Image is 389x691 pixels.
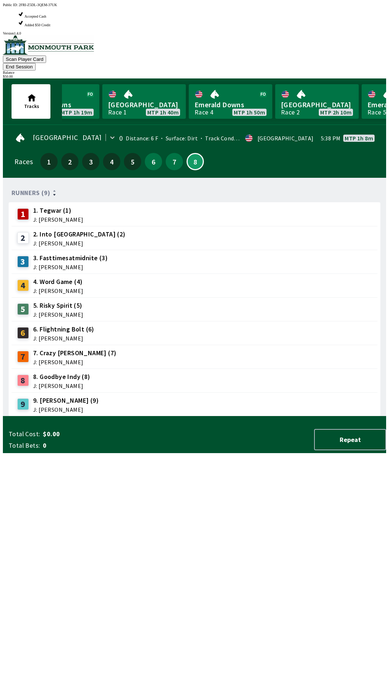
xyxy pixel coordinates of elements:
span: 8. Goodbye Indy (8) [33,372,90,381]
div: 6 [17,327,29,339]
span: Accepted Cash [24,14,46,18]
span: Total Bets: [9,441,40,450]
span: J: [PERSON_NAME] [33,383,90,389]
span: J: [PERSON_NAME] [33,312,83,317]
button: Scan Player Card [3,55,46,63]
span: 2FRI-Z5DL-3QEM-37UK [19,3,57,7]
div: Runners (9) [12,189,377,197]
span: 7 [167,159,181,164]
span: 3 [84,159,98,164]
button: 5 [124,153,141,170]
span: 5 [126,159,139,164]
button: 7 [166,153,183,170]
div: Balance [3,71,386,74]
span: MTP 1h 8m [345,135,373,141]
span: J: [PERSON_NAME] [33,335,94,341]
span: J: [PERSON_NAME] [33,288,83,294]
span: 2. Into [GEOGRAPHIC_DATA] (2) [33,230,126,239]
div: 1 [17,208,29,220]
span: J: [PERSON_NAME] [33,264,108,270]
button: End Session [3,63,36,71]
img: venue logo [3,35,94,55]
a: [GEOGRAPHIC_DATA]Race 1MTP 1h 40m [102,84,186,119]
div: Races [14,159,33,164]
span: Repeat [321,435,380,444]
span: 6 [147,159,160,164]
div: 2 [17,232,29,244]
button: 2 [61,153,79,170]
span: 1. Tegwar (1) [33,206,83,215]
span: 9. [PERSON_NAME] (9) [33,396,99,405]
span: 4 [105,159,119,164]
span: Distance: 6 F [126,135,158,142]
button: Repeat [314,429,386,450]
span: MTP 2h 10m [320,109,352,115]
div: 9 [17,398,29,410]
span: 5. Risky Spirit (5) [33,301,83,310]
button: 6 [145,153,162,170]
span: [GEOGRAPHIC_DATA] [281,100,353,109]
div: 0 [119,135,123,141]
span: 5:38 PM [321,135,341,141]
div: Public ID: [3,3,386,7]
span: Added $50 Credit [24,23,50,27]
span: 8 [189,160,201,163]
button: 4 [103,153,120,170]
span: 7. Crazy [PERSON_NAME] (7) [33,348,116,358]
a: Emerald DownsRace 4MTP 1h 50m [189,84,272,119]
span: MTP 1h 19m [61,109,92,115]
span: J: [PERSON_NAME] [33,359,116,365]
div: Race 4 [194,109,213,115]
button: 3 [82,153,99,170]
div: [GEOGRAPHIC_DATA] [258,135,314,141]
span: Track Condition: Fast [198,135,260,142]
div: 8 [17,375,29,386]
div: 5 [17,303,29,315]
div: Race 1 [108,109,127,115]
span: J: [PERSON_NAME] [33,217,83,222]
div: 7 [17,351,29,362]
span: 2 [63,159,77,164]
span: Emerald Downs [194,100,267,109]
span: J: [PERSON_NAME] [33,407,99,412]
span: 1 [42,159,56,164]
span: [GEOGRAPHIC_DATA] [33,135,102,140]
button: Tracks [12,84,50,119]
button: 1 [40,153,58,170]
span: Total Cost: [9,430,40,438]
span: [GEOGRAPHIC_DATA] [108,100,180,109]
div: Race 5 [367,109,386,115]
span: MTP 1h 50m [234,109,265,115]
span: Runners (9) [12,190,50,196]
span: Tracks [24,103,39,109]
span: 6. Flightning Bolt (6) [33,325,94,334]
div: Race 2 [281,109,300,115]
div: Version 1.4.0 [3,31,386,35]
a: [GEOGRAPHIC_DATA]Race 2MTP 2h 10m [275,84,359,119]
span: Surface: Dirt [158,135,198,142]
span: 3. Fasttimesatmidnite (3) [33,253,108,263]
button: 8 [187,153,204,170]
div: $ 50.00 [3,74,386,78]
span: J: [PERSON_NAME] [33,240,126,246]
span: 4. Word Game (4) [33,277,83,286]
div: 4 [17,280,29,291]
span: MTP 1h 40m [147,109,179,115]
div: 3 [17,256,29,267]
span: $0.00 [43,430,156,438]
span: 0 [43,441,156,450]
